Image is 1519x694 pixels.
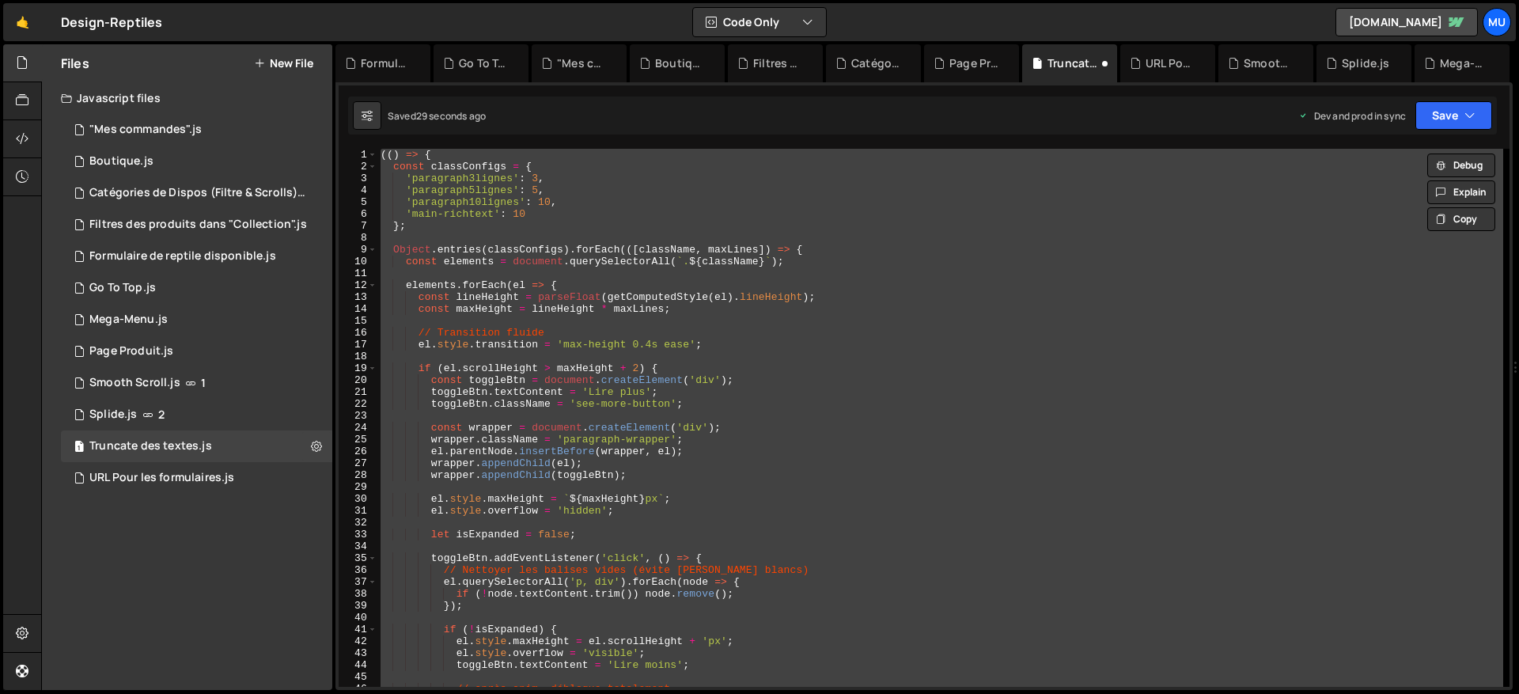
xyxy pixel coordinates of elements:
a: 🤙 [3,3,42,41]
div: 16910/46502.js [61,177,338,209]
div: 2 [339,161,377,173]
div: URL Pour les formulaires.js [1146,55,1196,71]
span: 1 [201,377,206,389]
div: 19 [339,362,377,374]
div: 39 [339,600,377,612]
div: 17 [339,339,377,351]
div: Javascript files [42,82,332,114]
div: 34 [339,540,377,552]
div: 6 [339,208,377,220]
div: Splide.js [1342,55,1389,71]
div: 14 [339,303,377,315]
div: Mega-Menu.js [1440,55,1491,71]
div: Formulaire de reptile disponible.js [361,55,411,71]
div: 38 [339,588,377,600]
div: Filtres des produits dans "Collection".js [89,218,307,232]
div: Mega-Menu.js [89,313,168,327]
div: Truncate des textes.js [89,439,212,453]
div: 25 [339,434,377,446]
div: 7 [339,220,377,232]
div: Boutique.js [655,55,706,71]
div: 31 [339,505,377,517]
div: 28 [339,469,377,481]
div: Saved [388,109,486,123]
div: 3 [339,173,377,184]
div: Truncate des textes.js [1047,55,1098,71]
div: Dev and prod in sync [1298,109,1406,123]
div: 8 [339,232,377,244]
button: Code Only [693,8,826,36]
div: 15 [339,315,377,327]
div: 16910/46504.js [61,462,332,494]
div: Smooth Scroll.js [89,376,180,390]
div: 11 [339,267,377,279]
div: 13 [339,291,377,303]
div: Page Produit.js [89,344,173,358]
div: Smooth Scroll.js [1244,55,1294,71]
div: 41 [339,624,377,635]
div: 24 [339,422,377,434]
button: Save [1415,101,1492,130]
div: 16910/46296.js [61,367,332,399]
div: 1 [339,149,377,161]
div: Filtres des produits dans "Collection".js [753,55,804,71]
div: 16 [339,327,377,339]
div: 32 [339,517,377,529]
div: Splide.js [89,408,137,422]
div: 33 [339,529,377,540]
div: 42 [339,635,377,647]
div: 43 [339,647,377,659]
a: [DOMAIN_NAME] [1335,8,1478,36]
div: 5 [339,196,377,208]
div: 35 [339,552,377,564]
div: 27 [339,457,377,469]
div: Page Produit.js [949,55,1000,71]
div: 23 [339,410,377,422]
div: 45 [339,671,377,683]
div: 40 [339,612,377,624]
div: 44 [339,659,377,671]
div: URL Pour les formulaires.js [89,471,234,485]
button: Debug [1427,154,1495,177]
div: 16910/46527.js [61,146,332,177]
button: Copy [1427,207,1495,231]
div: 16910/46617.js [61,241,332,272]
div: 16910/46591.js [61,304,332,336]
div: 16910/46494.js [61,209,337,241]
div: 18 [339,351,377,362]
button: New File [254,57,313,70]
div: 16910/46512.js [61,430,332,462]
div: 16910/46562.js [61,336,332,367]
div: 16910/46295.js [61,399,332,430]
div: Catégories de Dispos (Filtre & Scrolls).js [89,186,308,200]
div: Design-Reptiles [61,13,162,32]
div: Catégories de Dispos (Filtre & Scrolls).js [851,55,902,71]
div: 37 [339,576,377,588]
div: 12 [339,279,377,291]
div: 30 [339,493,377,505]
div: 16910/46616.js [61,272,332,304]
span: 1 [74,442,84,454]
div: 20 [339,374,377,386]
div: Go To Top.js [89,281,156,295]
a: Mu [1483,8,1511,36]
div: 21 [339,386,377,398]
div: "Mes commandes".js [89,123,202,137]
div: 36 [339,564,377,576]
div: 4 [339,184,377,196]
div: 10 [339,256,377,267]
div: Go To Top.js [459,55,509,71]
button: Explain [1427,180,1495,204]
div: 29 [339,481,377,493]
div: 9 [339,244,377,256]
span: 2 [158,408,165,421]
div: "Mes commandes".js [557,55,608,71]
div: Boutique.js [89,154,153,169]
div: 29 seconds ago [416,109,486,123]
div: 26 [339,446,377,457]
div: Formulaire de reptile disponible.js [89,249,276,264]
div: 16910/46547.js [61,114,332,146]
div: 22 [339,398,377,410]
